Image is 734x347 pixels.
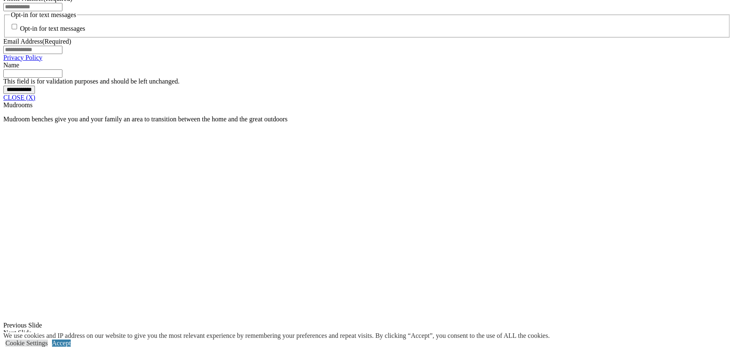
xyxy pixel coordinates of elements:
[5,340,48,347] a: Cookie Settings
[3,322,731,329] div: Previous Slide
[3,78,731,85] div: This field is for validation purposes and should be left unchanged.
[3,329,731,337] div: Next Slide
[3,62,19,69] label: Name
[10,11,77,19] legend: Opt-in for text messages
[3,38,71,45] label: Email Address
[3,116,731,123] p: Mudroom benches give you and your family an area to transition between the home and the great out...
[52,340,71,347] a: Accept
[3,54,42,61] a: Privacy Policy
[20,25,85,32] label: Opt-in for text messages
[3,94,35,101] a: CLOSE (X)
[3,101,32,108] span: Mudrooms
[3,332,550,340] div: We use cookies and IP address on our website to give you the most relevant experience by remember...
[42,38,71,45] span: (Required)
